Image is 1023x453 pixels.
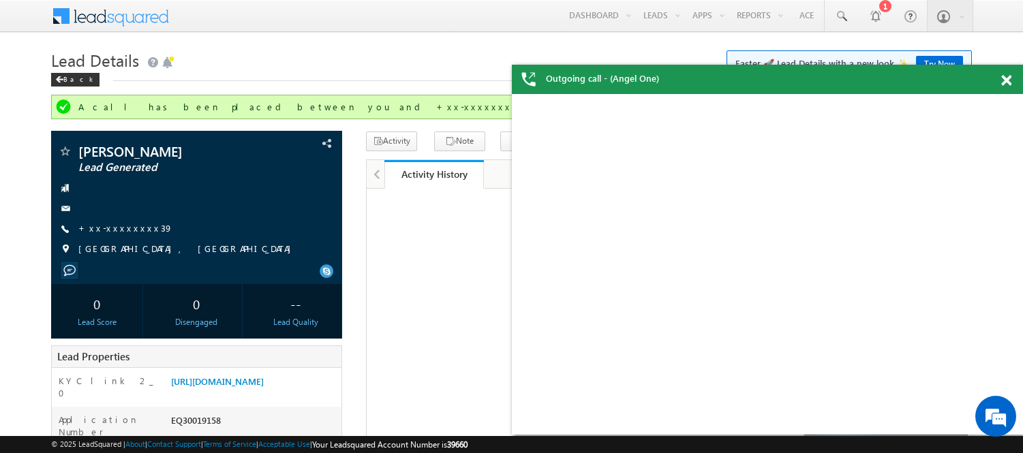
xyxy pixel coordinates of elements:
[59,413,157,438] label: Application Number
[495,166,570,183] div: Notes
[254,316,338,328] div: Lead Quality
[916,56,963,72] a: Try Now
[78,161,259,174] span: Lead Generated
[78,243,298,256] span: [GEOGRAPHIC_DATA], [GEOGRAPHIC_DATA]
[384,160,483,189] a: Activity History
[434,131,485,151] button: Note
[546,72,659,84] span: Outgoing call - (Angel One)
[154,316,239,328] div: Disengaged
[254,291,338,316] div: --
[312,439,468,450] span: Your Leadsquared Account Number is
[78,144,259,158] span: [PERSON_NAME]
[171,375,264,387] a: [URL][DOMAIN_NAME]
[366,131,417,151] button: Activity
[395,168,473,181] div: Activity History
[500,131,551,151] button: Task
[484,160,583,189] a: Notes
[154,291,239,316] div: 0
[168,413,341,433] div: EQ30019158
[258,439,310,448] a: Acceptable Use
[51,72,106,84] a: Back
[55,291,139,316] div: 0
[51,438,468,451] span: © 2025 LeadSquared | | | | |
[59,375,157,399] label: KYC link 2_0
[447,439,468,450] span: 39660
[55,316,139,328] div: Lead Score
[735,57,963,70] span: Faster 🚀 Lead Details with a new look ✨
[51,49,139,71] span: Lead Details
[57,349,129,363] span: Lead Properties
[125,439,145,448] a: About
[51,73,100,87] div: Back
[147,439,201,448] a: Contact Support
[78,101,947,113] div: A call has been placed between you and +xx-xxxxxxxx39
[78,222,173,234] a: +xx-xxxxxxxx39
[203,439,256,448] a: Terms of Service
